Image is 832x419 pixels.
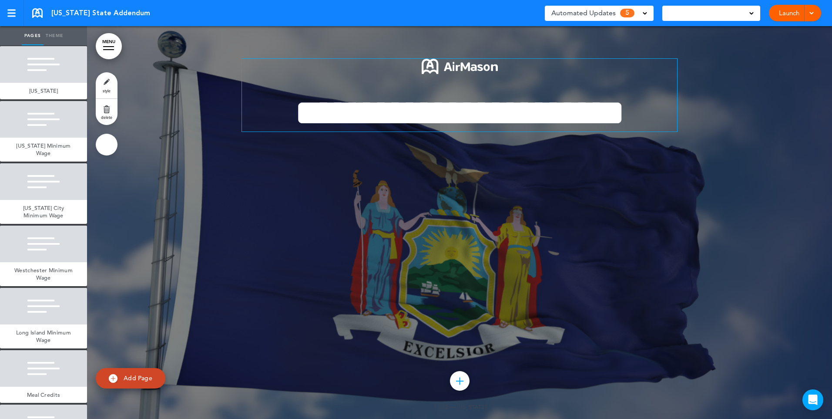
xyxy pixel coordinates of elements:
[96,33,122,59] a: MENU
[802,389,823,410] div: Open Intercom Messenger
[29,87,58,95] span: [US_STATE]
[27,391,60,399] span: Meal Credits
[775,5,803,21] a: Launch
[96,368,165,389] a: Add Page
[124,374,152,382] span: Add Page
[457,403,486,410] span: [US_STATE]
[14,267,73,282] span: Westchester Minimum Wage
[23,204,64,220] span: [US_STATE] City Minimum Wage
[22,26,44,45] a: Pages
[16,329,71,344] span: Long Island Minimum Wage
[450,403,456,410] span: —
[620,9,634,17] span: 5
[51,8,150,18] span: [US_STATE] State Addendum
[96,99,117,125] a: delete
[103,88,111,93] span: style
[551,7,616,19] span: Automated Updates
[16,142,70,157] span: [US_STATE] Minimum Wage
[101,115,112,120] span: delete
[433,403,448,410] span: 1 / 22
[44,26,65,45] a: Theme
[422,59,498,74] img: 1722553576973-Airmason_logo_White.png
[109,374,117,383] img: add.svg
[96,72,117,98] a: style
